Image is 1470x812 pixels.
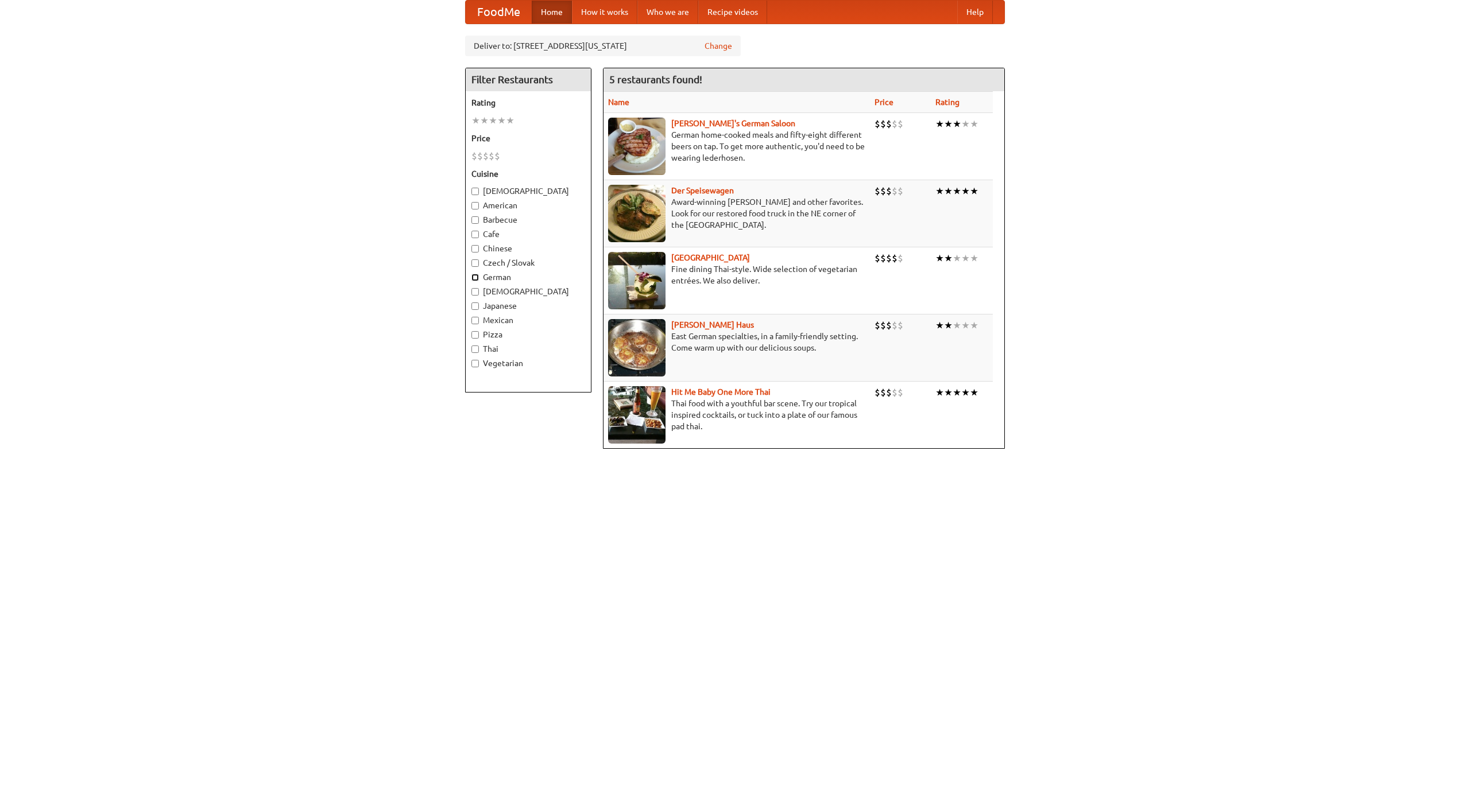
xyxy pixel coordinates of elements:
h5: Cuisine [471,168,585,180]
img: esthers.jpg [608,118,666,175]
label: Japanese [471,300,585,312]
input: American [471,202,479,209]
li: ★ [497,114,506,127]
li: $ [875,185,880,197]
p: East German specialties, in a family-friendly setting. Come warm up with our delicious soups. [608,331,865,353]
li: $ [892,386,898,399]
li: ★ [935,386,944,399]
label: American [471,200,585,211]
li: ★ [961,319,970,332]
li: $ [886,185,892,197]
li: ★ [935,252,944,265]
input: Vegetarian [471,360,479,367]
li: $ [892,319,898,332]
li: ★ [489,114,497,127]
li: ★ [935,319,944,332]
li: $ [880,118,886,130]
li: $ [898,118,903,130]
a: Who we are [637,1,698,24]
li: $ [489,150,494,162]
li: ★ [944,319,953,332]
li: $ [892,252,898,265]
li: ★ [471,114,480,127]
li: ★ [961,185,970,197]
li: $ [880,319,886,332]
li: $ [880,185,886,197]
li: ★ [944,185,953,197]
li: ★ [506,114,514,127]
li: ★ [953,185,961,197]
li: ★ [970,319,978,332]
label: [DEMOGRAPHIC_DATA] [471,286,585,297]
b: [GEOGRAPHIC_DATA] [671,253,750,262]
input: German [471,274,479,281]
a: Name [608,98,629,107]
li: ★ [935,118,944,130]
li: $ [880,252,886,265]
a: Recipe videos [698,1,767,24]
label: Chinese [471,243,585,254]
a: Home [532,1,572,24]
a: [PERSON_NAME] Haus [671,320,754,329]
h5: Rating [471,97,585,108]
li: $ [471,150,477,162]
li: ★ [953,252,961,265]
h5: Price [471,133,585,144]
input: Thai [471,345,479,353]
a: Hit Me Baby One More Thai [671,387,771,397]
label: Thai [471,343,585,355]
li: $ [892,185,898,197]
img: babythai.jpg [608,386,666,444]
label: Mexican [471,314,585,326]
li: $ [875,319,880,332]
li: ★ [944,118,953,130]
ng-pluralize: 5 restaurants found! [609,74,702,85]
li: ★ [961,118,970,130]
a: Change [705,40,732,52]
div: Deliver to: [STREET_ADDRESS][US_STATE] [465,36,741,56]
a: [PERSON_NAME]'s German Saloon [671,119,795,128]
input: Chinese [471,245,479,252]
li: $ [875,252,880,265]
li: ★ [970,118,978,130]
input: Cafe [471,231,479,238]
li: ★ [944,252,953,265]
p: Thai food with a youthful bar scene. Try our tropical inspired cocktails, or tuck into a plate of... [608,398,865,432]
label: Czech / Slovak [471,257,585,269]
input: Pizza [471,331,479,339]
img: satay.jpg [608,252,666,309]
input: Czech / Slovak [471,259,479,267]
a: Der Speisewagen [671,186,734,195]
li: $ [875,118,880,130]
li: $ [898,252,903,265]
li: $ [880,386,886,399]
li: ★ [970,185,978,197]
li: ★ [480,114,489,127]
li: $ [483,150,489,162]
li: $ [898,185,903,197]
li: ★ [935,185,944,197]
li: $ [886,319,892,332]
input: [DEMOGRAPHIC_DATA] [471,288,479,296]
p: German home-cooked meals and fifty-eight different beers on tap. To get more authentic, you'd nee... [608,129,865,164]
input: Japanese [471,302,479,310]
label: Pizza [471,329,585,340]
li: $ [898,319,903,332]
p: Fine dining Thai-style. Wide selection of vegetarian entrées. We also deliver. [608,263,865,286]
li: ★ [953,319,961,332]
li: $ [477,150,483,162]
input: [DEMOGRAPHIC_DATA] [471,188,479,195]
img: kohlhaus.jpg [608,319,666,376]
li: ★ [944,386,953,399]
li: ★ [953,118,961,130]
label: Cafe [471,228,585,240]
li: $ [886,386,892,399]
a: How it works [572,1,637,24]
label: German [471,271,585,283]
li: $ [886,252,892,265]
li: $ [898,386,903,399]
